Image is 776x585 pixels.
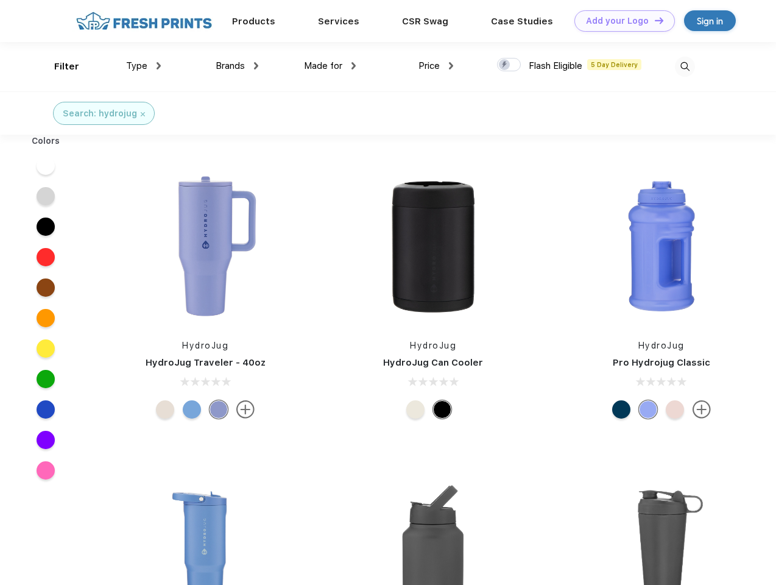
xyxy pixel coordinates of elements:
img: desktop_search.svg [675,57,695,77]
a: Pro Hydrojug Classic [613,357,710,368]
div: Cream [156,400,174,419]
img: dropdown.png [449,62,453,69]
img: dropdown.png [157,62,161,69]
div: Sign in [697,14,723,28]
span: 5 Day Delivery [587,59,641,70]
img: fo%20logo%202.webp [72,10,216,32]
img: dropdown.png [254,62,258,69]
span: Made for [304,60,342,71]
img: func=resize&h=266 [352,165,514,327]
span: Brands [216,60,245,71]
div: Add your Logo [586,16,649,26]
div: Colors [23,135,69,147]
div: Filter [54,60,79,74]
div: Hyper Blue [639,400,657,419]
img: more.svg [236,400,255,419]
img: func=resize&h=266 [124,165,286,327]
div: Pink Sand [666,400,684,419]
a: HydroJug Can Cooler [383,357,483,368]
img: func=resize&h=266 [580,165,742,327]
img: filter_cancel.svg [141,112,145,116]
div: Black [433,400,451,419]
img: dropdown.png [351,62,356,69]
div: Riptide [183,400,201,419]
div: Navy [612,400,630,419]
img: DT [655,17,663,24]
a: HydroJug [182,341,228,350]
span: Flash Eligible [529,60,582,71]
a: Products [232,16,275,27]
a: HydroJug [410,341,456,350]
div: Search: hydrojug [63,107,137,120]
span: Price [418,60,440,71]
a: Sign in [684,10,736,31]
div: Cream [406,400,425,419]
a: HydroJug Traveler - 40oz [146,357,266,368]
div: Peri [210,400,228,419]
a: HydroJug [638,341,685,350]
span: Type [126,60,147,71]
img: more.svg [693,400,711,419]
